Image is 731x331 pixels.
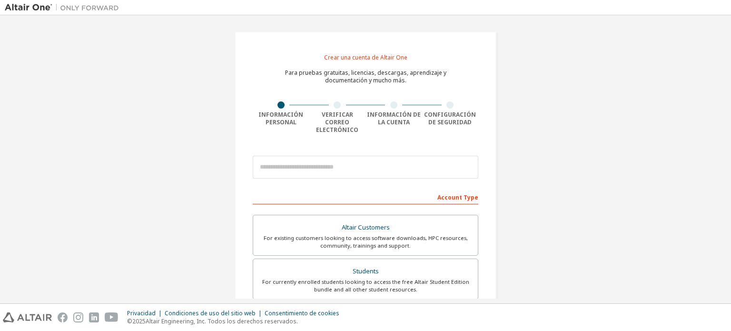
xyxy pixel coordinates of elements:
[285,69,446,77] font: Para pruebas gratuitas, licencias, descargas, aprendizaje y
[127,317,132,325] font: ©
[259,265,472,278] div: Students
[146,317,298,325] font: Altair Engineering, Inc. Todos los derechos reservados.
[127,309,156,317] font: Privacidad
[316,110,358,134] font: Verificar correo electrónico
[265,309,339,317] font: Consentimiento de cookies
[3,312,52,322] img: altair_logo.svg
[259,234,472,250] div: For existing customers looking to access software downloads, HPC resources, community, trainings ...
[325,76,406,84] font: documentación y mucho más.
[165,309,256,317] font: Condiciones de uso del sitio web
[253,189,478,204] div: Account Type
[89,312,99,322] img: linkedin.svg
[367,110,421,126] font: Información de la cuenta
[132,317,146,325] font: 2025
[58,312,68,322] img: facebook.svg
[324,53,407,61] font: Crear una cuenta de Altair One
[73,312,83,322] img: instagram.svg
[105,312,119,322] img: youtube.svg
[259,278,472,293] div: For currently enrolled students looking to access the free Altair Student Edition bundle and all ...
[259,221,472,234] div: Altair Customers
[424,110,476,126] font: Configuración de seguridad
[258,110,303,126] font: Información personal
[5,3,124,12] img: Altair Uno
